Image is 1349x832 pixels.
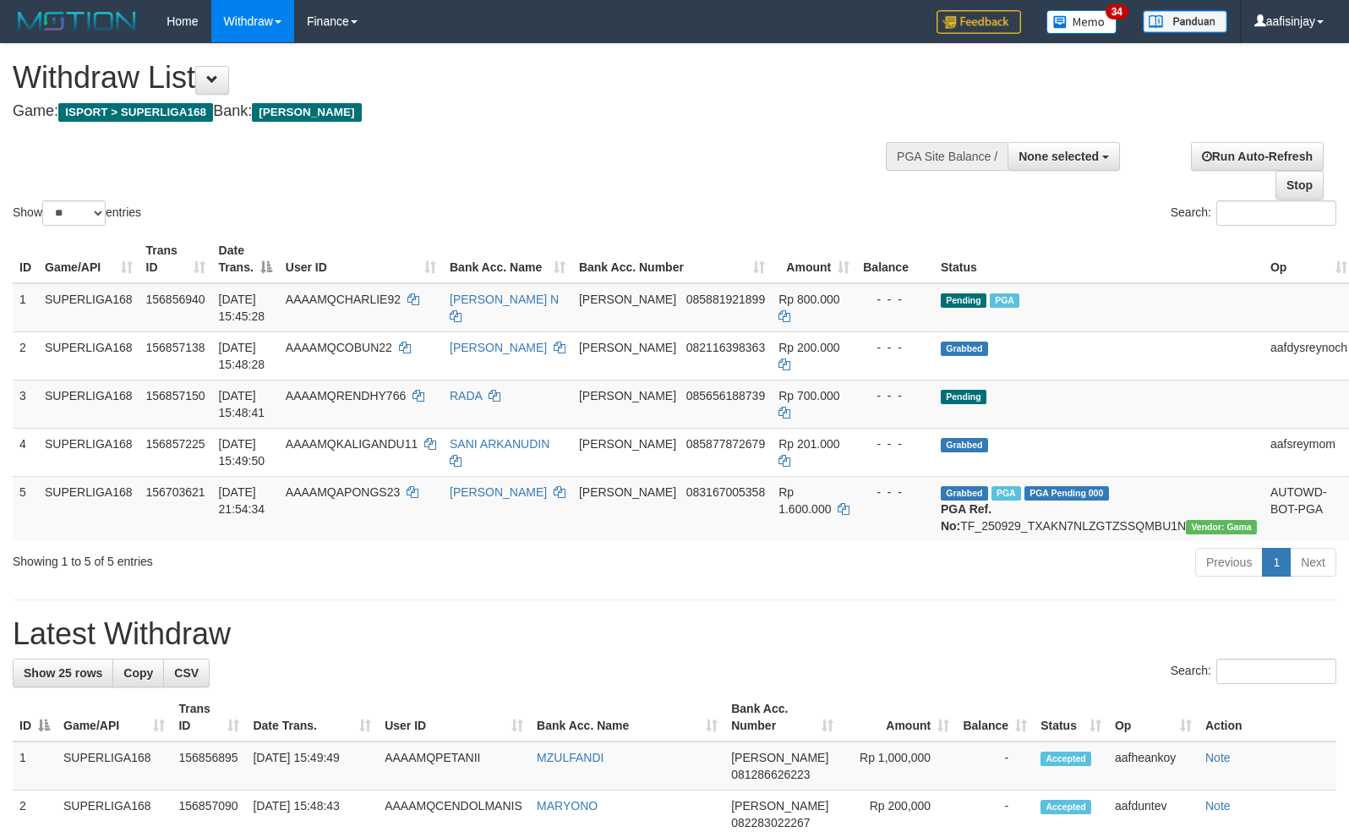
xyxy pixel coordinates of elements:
[286,437,418,451] span: AAAAMQKALIGANDU11
[286,389,406,402] span: AAAAMQRENDHY766
[731,816,810,829] span: Copy 082283022267 to clipboard
[1195,548,1263,577] a: Previous
[13,61,882,95] h1: Withdraw List
[886,142,1008,171] div: PGA Site Balance /
[1186,520,1257,534] span: Vendor URL: https://trx31.1velocity.biz
[139,235,212,283] th: Trans ID: activate to sort column ascending
[941,486,988,501] span: Grabbed
[863,387,927,404] div: - - -
[1008,142,1120,171] button: None selected
[941,293,986,308] span: Pending
[286,341,392,354] span: AAAAMQCOBUN22
[13,428,38,476] td: 4
[286,485,400,499] span: AAAAMQAPONGS23
[778,485,831,516] span: Rp 1.600.000
[146,389,205,402] span: 156857150
[772,235,856,283] th: Amount: activate to sort column ascending
[13,200,141,226] label: Show entries
[856,235,934,283] th: Balance
[1034,693,1108,742] th: Status: activate to sort column ascending
[686,389,765,402] span: Copy 085656188739 to clipboard
[246,693,378,742] th: Date Trans.: activate to sort column ascending
[450,389,482,402] a: RADA
[941,390,986,404] span: Pending
[450,485,547,499] a: [PERSON_NAME]
[112,659,164,687] a: Copy
[219,437,265,468] span: [DATE] 15:49:50
[57,742,172,791] td: SUPERLIGA168
[1216,200,1336,226] input: Search:
[146,485,205,499] span: 156703621
[956,693,1034,742] th: Balance: activate to sort column ascending
[13,617,1336,651] h1: Latest Withdraw
[38,283,139,332] td: SUPERLIGA168
[450,437,549,451] a: SANI ARKANUDIN
[731,768,810,781] span: Copy 081286626223 to clipboard
[686,437,765,451] span: Copy 085877872679 to clipboard
[579,389,676,402] span: [PERSON_NAME]
[174,666,199,680] span: CSV
[219,389,265,419] span: [DATE] 15:48:41
[123,666,153,680] span: Copy
[731,751,828,764] span: [PERSON_NAME]
[1191,142,1324,171] a: Run Auto-Refresh
[724,693,840,742] th: Bank Acc. Number: activate to sort column ascending
[1205,799,1231,813] a: Note
[57,693,172,742] th: Game/API: activate to sort column ascending
[13,235,38,283] th: ID
[1171,200,1336,226] label: Search:
[579,341,676,354] span: [PERSON_NAME]
[686,485,765,499] span: Copy 083167005358 to clipboard
[1275,171,1324,200] a: Stop
[863,339,927,356] div: - - -
[941,438,988,452] span: Grabbed
[252,103,361,122] span: [PERSON_NAME]
[990,293,1019,308] span: Marked by aafheankoy
[731,799,828,813] span: [PERSON_NAME]
[246,742,378,791] td: [DATE] 15:49:49
[956,742,1034,791] td: -
[572,235,772,283] th: Bank Acc. Number: activate to sort column ascending
[840,742,956,791] td: Rp 1,000,000
[778,389,839,402] span: Rp 700.000
[937,10,1021,34] img: Feedback.jpg
[537,799,598,813] a: MARYONO
[38,331,139,380] td: SUPERLIGA168
[863,291,927,308] div: - - -
[1019,150,1099,163] span: None selected
[863,484,927,501] div: - - -
[219,485,265,516] span: [DATE] 21:54:34
[13,103,882,120] h4: Game: Bank:
[1216,659,1336,684] input: Search:
[1106,4,1128,19] span: 34
[279,235,443,283] th: User ID: activate to sort column ascending
[1040,800,1091,814] span: Accepted
[1040,752,1091,766] span: Accepted
[1108,693,1199,742] th: Op: activate to sort column ascending
[172,742,246,791] td: 156856895
[13,742,57,791] td: 1
[1171,659,1336,684] label: Search:
[212,235,279,283] th: Date Trans.: activate to sort column descending
[13,380,38,428] td: 3
[840,693,956,742] th: Amount: activate to sort column ascending
[1143,10,1227,33] img: panduan.png
[579,293,676,306] span: [PERSON_NAME]
[450,341,547,354] a: [PERSON_NAME]
[1046,10,1117,34] img: Button%20Memo.svg
[941,502,991,533] b: PGA Ref. No:
[778,437,839,451] span: Rp 201.000
[13,331,38,380] td: 2
[1108,742,1199,791] td: aafheankoy
[941,342,988,356] span: Grabbed
[58,103,213,122] span: ISPORT > SUPERLIGA168
[163,659,210,687] a: CSV
[991,486,1021,501] span: Marked by aafchhiseyha
[219,293,265,323] span: [DATE] 15:45:28
[378,693,530,742] th: User ID: activate to sort column ascending
[686,293,765,306] span: Copy 085881921899 to clipboard
[38,380,139,428] td: SUPERLIGA168
[219,341,265,371] span: [DATE] 15:48:28
[38,235,139,283] th: Game/API: activate to sort column ascending
[934,235,1264,283] th: Status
